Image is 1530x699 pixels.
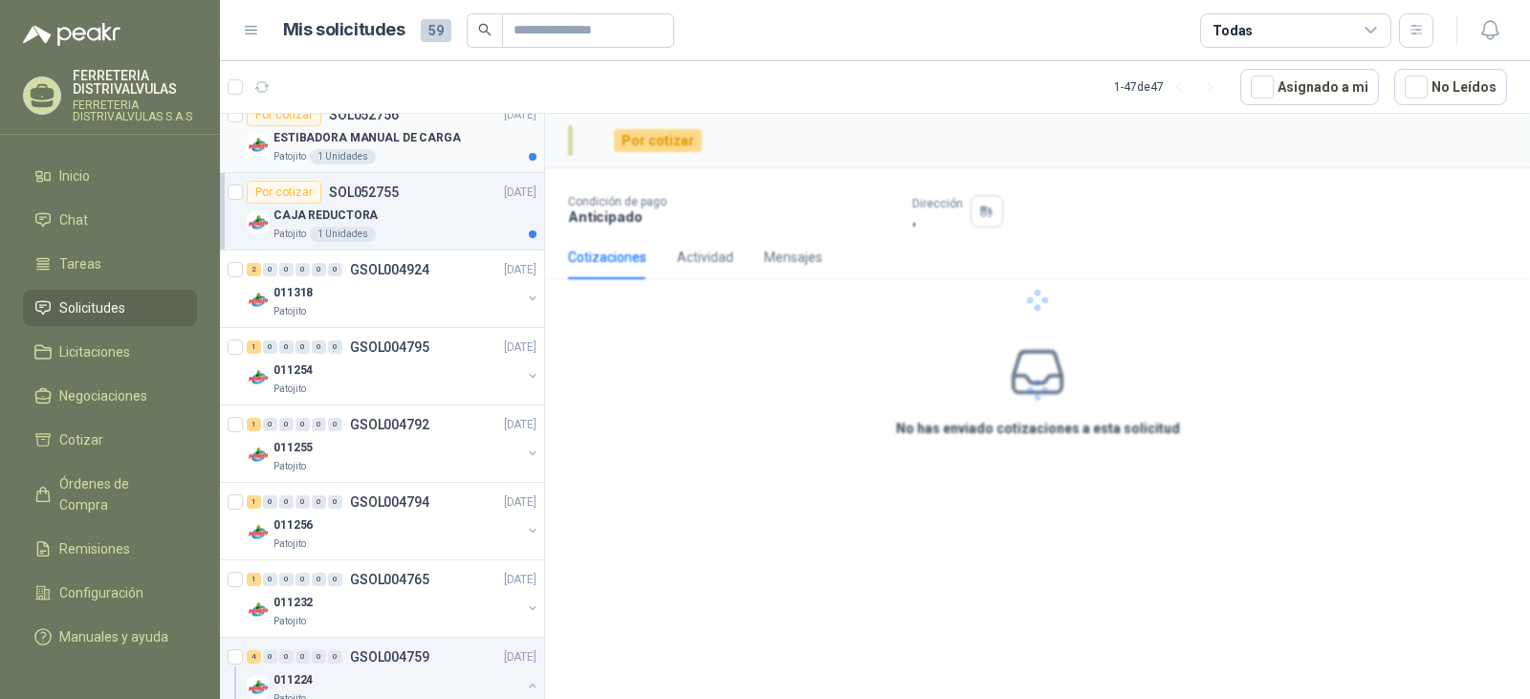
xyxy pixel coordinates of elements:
p: [DATE] [504,106,536,124]
span: Negociaciones [59,385,147,406]
div: 1 Unidades [310,149,376,164]
div: 4 [247,650,261,664]
div: 0 [328,495,342,509]
img: Logo peakr [23,23,120,46]
span: Remisiones [59,538,130,559]
div: 0 [295,418,310,431]
span: Configuración [59,582,143,603]
img: Company Logo [247,444,270,467]
div: 1 [247,340,261,354]
img: Company Logo [247,289,270,312]
div: 0 [295,573,310,586]
p: 011254 [273,361,313,380]
a: Remisiones [23,531,197,567]
p: Patojito [273,536,306,552]
span: Cotizar [59,429,103,450]
p: Patojito [273,459,306,474]
div: 1 [247,495,261,509]
div: 0 [312,650,326,664]
div: 0 [279,495,294,509]
div: 0 [279,650,294,664]
div: 0 [263,650,277,664]
img: Company Logo [247,599,270,622]
a: Negociaciones [23,378,197,414]
a: Inicio [23,158,197,194]
div: 0 [295,495,310,509]
div: Por cotizar [247,103,321,126]
div: 0 [279,573,294,586]
p: 011224 [273,671,313,689]
div: 0 [328,650,342,664]
a: Tareas [23,246,197,282]
button: Asignado a mi [1240,69,1379,105]
a: Licitaciones [23,334,197,370]
div: 0 [263,418,277,431]
p: 011256 [273,516,313,535]
p: GSOL004795 [350,340,429,354]
div: 0 [312,418,326,431]
div: 0 [279,340,294,354]
a: 1 0 0 0 0 0 GSOL004795[DATE] Company Logo011254Patojito [247,336,540,397]
img: Company Logo [247,134,270,157]
a: 1 0 0 0 0 0 GSOL004765[DATE] Company Logo011232Patojito [247,568,540,629]
a: 1 0 0 0 0 0 GSOL004792[DATE] Company Logo011255Patojito [247,413,540,474]
p: [DATE] [504,493,536,512]
p: FERRETERIA DISTRIVALVULAS [73,69,197,96]
a: Manuales y ayuda [23,619,197,655]
a: 1 0 0 0 0 0 GSOL004794[DATE] Company Logo011256Patojito [247,491,540,552]
div: 0 [312,573,326,586]
div: 0 [328,418,342,431]
div: 2 [247,263,261,276]
a: Por cotizarSOL052756[DATE] Company LogoESTIBADORA MANUAL DE CARGAPatojito1 Unidades [220,96,544,173]
p: Patojito [273,149,306,164]
span: Manuales y ayuda [59,626,168,647]
div: 0 [263,263,277,276]
p: [DATE] [504,648,536,666]
span: search [478,23,492,36]
div: 0 [328,573,342,586]
img: Company Logo [247,676,270,699]
a: 2 0 0 0 0 0 GSOL004924[DATE] Company Logo011318Patojito [247,258,540,319]
p: GSOL004924 [350,263,429,276]
div: 0 [295,650,310,664]
p: [DATE] [504,416,536,434]
p: FERRETERIA DISTRIVALVULAS S.A.S [73,99,197,122]
div: 0 [263,340,277,354]
p: 011255 [273,439,313,457]
a: Configuración [23,575,197,611]
p: GSOL004765 [350,573,429,586]
a: Solicitudes [23,290,197,326]
img: Company Logo [247,211,270,234]
h1: Mis solicitudes [283,16,405,44]
div: 0 [312,495,326,509]
p: [DATE] [504,184,536,202]
div: 1 Unidades [310,227,376,242]
span: Órdenes de Compra [59,473,179,515]
div: 0 [279,418,294,431]
a: Por cotizarSOL052755[DATE] Company LogoCAJA REDUCTORAPatojito1 Unidades [220,173,544,251]
span: Tareas [59,253,101,274]
p: GSOL004794 [350,495,429,509]
div: 0 [263,495,277,509]
div: Todas [1213,20,1253,41]
p: CAJA REDUCTORA [273,207,378,225]
p: [DATE] [504,261,536,279]
p: SOL052755 [329,186,399,199]
div: 0 [279,263,294,276]
p: GSOL004792 [350,418,429,431]
span: Solicitudes [59,297,125,318]
p: Patojito [273,382,306,397]
img: Company Logo [247,366,270,389]
a: Cotizar [23,422,197,458]
div: 0 [295,340,310,354]
p: GSOL004759 [350,650,429,664]
p: Patojito [273,614,306,629]
div: 1 [247,573,261,586]
span: Inicio [59,165,90,186]
button: No Leídos [1394,69,1507,105]
p: 011232 [273,594,313,612]
p: Patojito [273,227,306,242]
img: Company Logo [247,521,270,544]
div: 0 [328,263,342,276]
span: Chat [59,209,88,230]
